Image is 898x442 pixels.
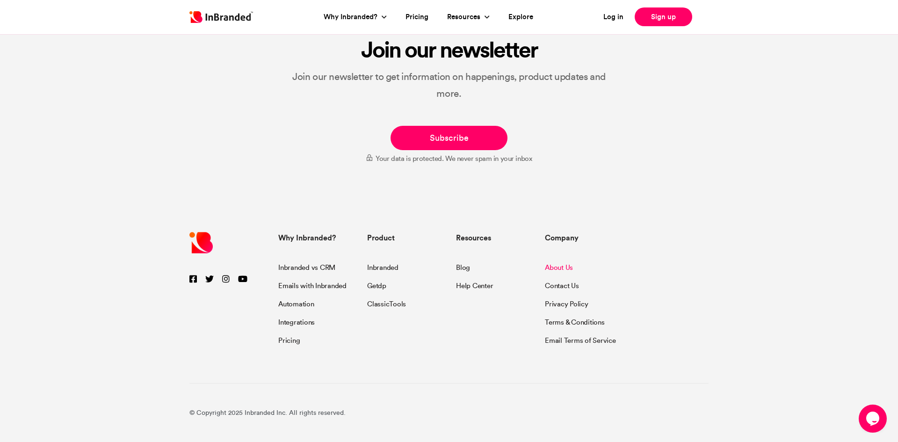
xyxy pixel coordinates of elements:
[278,68,620,102] p: Join our newsletter to get information on happenings, product updates and more.
[406,12,428,22] a: Pricing
[545,275,579,294] a: Contact Us
[189,383,709,442] div: © Copyright 2025 Inbranded Inc. All rights reserved.
[278,36,620,64] h2: Join our newsletter
[367,275,386,294] a: Getdp
[278,231,353,244] h6: Why Inbranded?
[278,294,314,312] a: Automation
[603,12,623,22] a: Log in
[545,330,616,345] a: Email Terms of Service
[278,263,335,275] a: Inbranded vs CRM
[367,231,442,244] h6: Product
[545,263,573,275] a: About Us
[367,294,406,309] a: ClassicTools
[367,263,398,275] a: Inbranded
[508,12,533,22] a: Explore
[447,12,483,22] a: Resources
[456,275,493,290] a: Help Center
[324,12,380,22] a: Why Inbranded?
[635,7,692,26] a: Sign up
[278,312,315,330] a: Integrations
[545,294,588,312] a: Privacy Policy
[859,405,889,433] iframe: chat widget
[189,231,213,254] img: Inbranded
[456,263,470,275] a: Blog
[545,312,605,330] a: Terms & Conditions
[278,330,300,345] a: Pricing
[278,275,347,294] a: Emails with Inbranded
[391,126,507,150] a: Subscribe
[189,152,709,165] p: Your data is protected. We never spam in your inbox
[545,231,620,244] h6: Company
[189,11,253,23] img: Inbranded
[456,231,531,244] h6: Resources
